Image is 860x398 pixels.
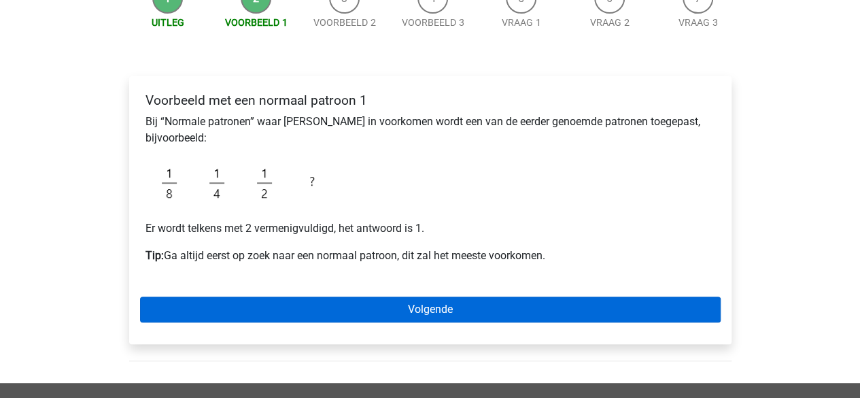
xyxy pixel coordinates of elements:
img: Fractions_example_1.png [145,157,336,210]
a: Vraag 3 [678,17,718,28]
a: Volgende [140,297,721,322]
h4: Voorbeeld met een normaal patroon 1 [145,93,715,108]
a: Vraag 1 [502,17,541,28]
b: Tip: [145,249,164,262]
p: Ga altijd eerst op zoek naar een normaal patroon, dit zal het meeste voorkomen. [145,248,715,264]
p: Er wordt telkens met 2 vermenigvuldigd, het antwoord is 1. [145,220,715,237]
a: Voorbeeld 3 [402,17,464,28]
a: Voorbeeld 1 [225,17,288,28]
a: Uitleg [152,17,184,28]
a: Voorbeeld 2 [313,17,376,28]
p: Bij “Normale patronen” waar [PERSON_NAME] in voorkomen wordt een van de eerder genoemde patronen ... [145,114,715,146]
a: Vraag 2 [590,17,630,28]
